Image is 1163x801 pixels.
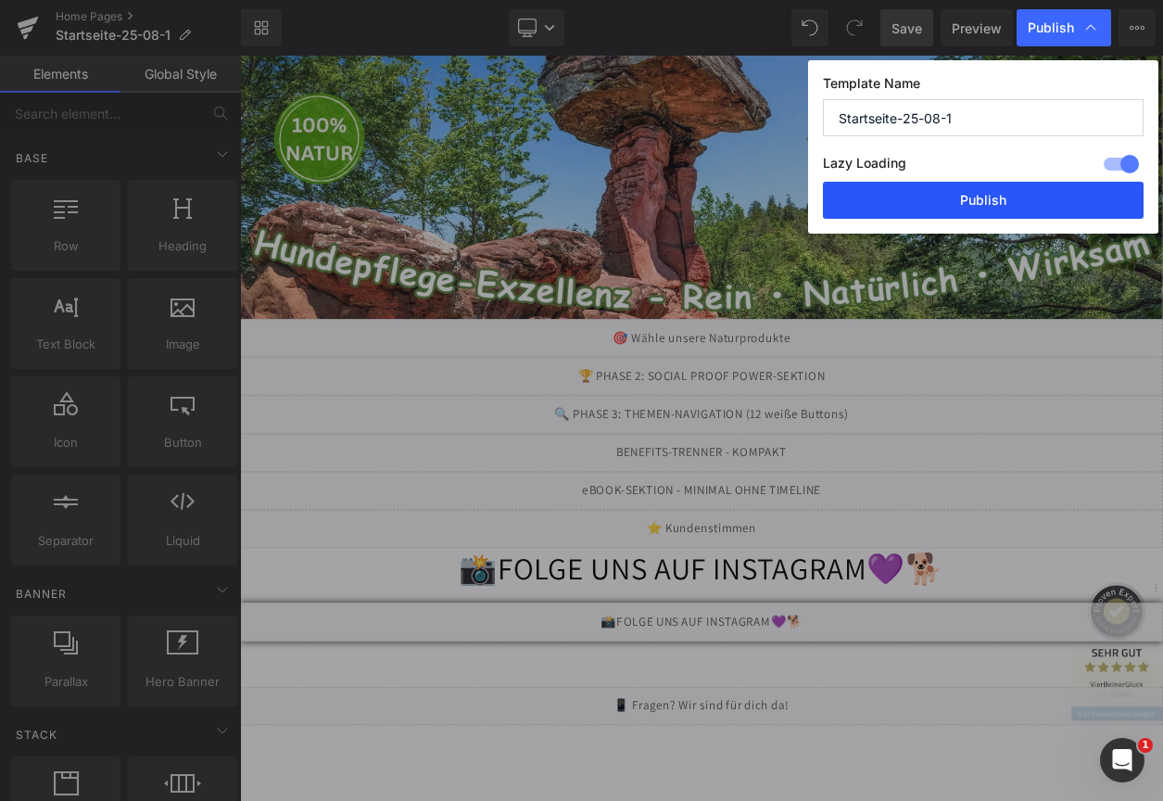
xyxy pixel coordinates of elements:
label: Lazy Loading [823,151,906,182]
label: Template Name [823,75,1144,99]
button: Publish [823,182,1144,219]
iframe: Intercom live chat [1100,738,1144,782]
span: Publish [1028,19,1074,36]
span: 1 [1138,738,1153,753]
